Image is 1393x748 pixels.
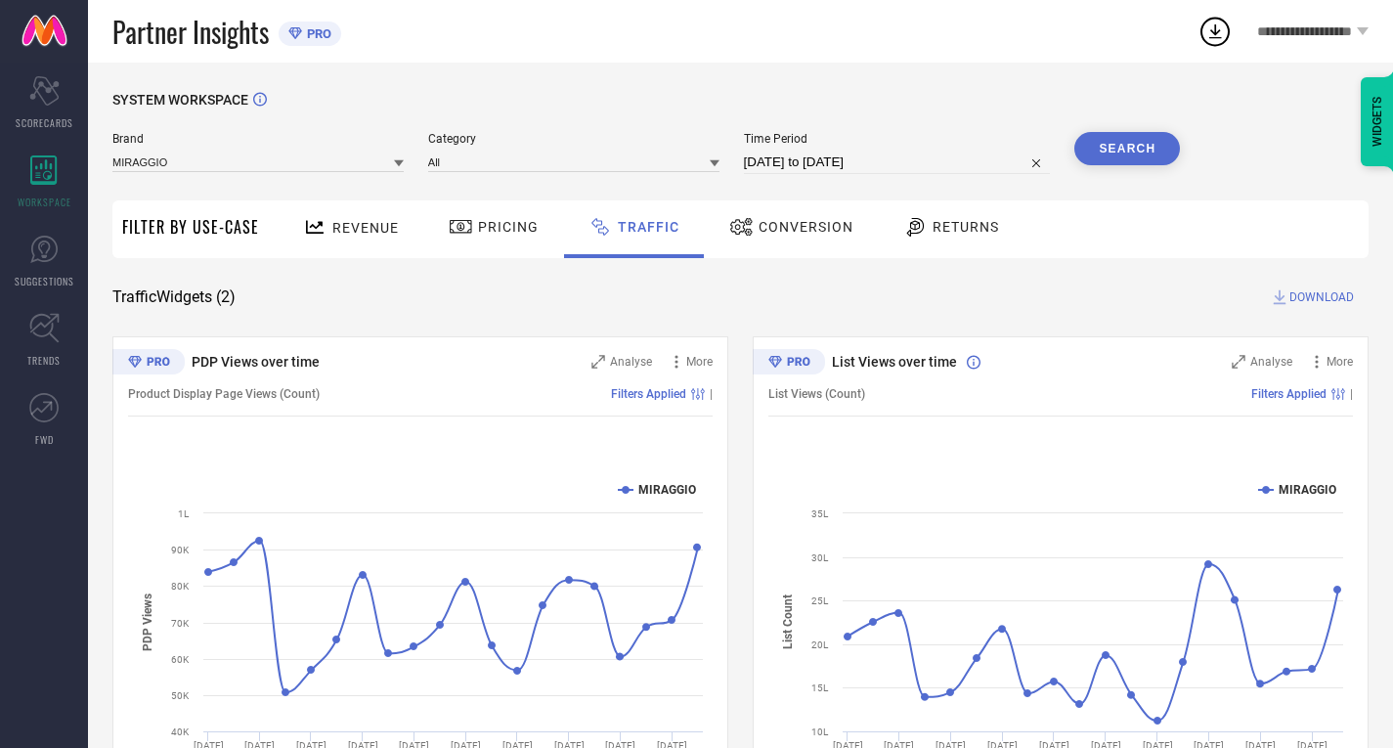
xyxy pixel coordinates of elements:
[811,726,829,737] text: 10L
[811,508,829,519] text: 35L
[171,654,190,665] text: 60K
[171,618,190,629] text: 70K
[811,552,829,563] text: 30L
[171,726,190,737] text: 40K
[428,132,719,146] span: Category
[27,353,61,368] span: TRENDS
[192,354,320,370] span: PDP Views over time
[610,355,652,369] span: Analyse
[638,483,696,497] text: MIRAGGIO
[1251,387,1327,401] span: Filters Applied
[1327,355,1353,369] span: More
[18,195,71,209] span: WORKSPACE
[141,594,154,651] tspan: PDP Views
[811,595,829,606] text: 25L
[618,219,679,235] span: Traffic
[744,132,1051,146] span: Time Period
[811,682,829,693] text: 15L
[112,287,236,307] span: Traffic Widgets ( 2 )
[171,545,190,555] text: 90K
[753,349,825,378] div: Premium
[1350,387,1353,401] span: |
[768,387,865,401] span: List Views (Count)
[1232,355,1245,369] svg: Zoom
[591,355,605,369] svg: Zoom
[128,387,320,401] span: Product Display Page Views (Count)
[933,219,999,235] span: Returns
[744,151,1051,174] input: Select time period
[1279,483,1336,497] text: MIRAGGIO
[611,387,686,401] span: Filters Applied
[112,92,248,108] span: SYSTEM WORKSPACE
[1250,355,1292,369] span: Analyse
[171,581,190,592] text: 80K
[35,432,54,447] span: FWD
[478,219,539,235] span: Pricing
[112,132,404,146] span: Brand
[832,354,957,370] span: List Views over time
[710,387,713,401] span: |
[1289,287,1354,307] span: DOWNLOAD
[1197,14,1233,49] div: Open download list
[332,220,399,236] span: Revenue
[686,355,713,369] span: More
[16,115,73,130] span: SCORECARDS
[811,639,829,650] text: 20L
[112,349,185,378] div: Premium
[178,508,190,519] text: 1L
[1074,132,1180,165] button: Search
[122,215,259,239] span: Filter By Use-Case
[171,690,190,701] text: 50K
[112,12,269,52] span: Partner Insights
[759,219,853,235] span: Conversion
[15,274,74,288] span: SUGGESTIONS
[302,26,331,41] span: PRO
[781,594,795,649] tspan: List Count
